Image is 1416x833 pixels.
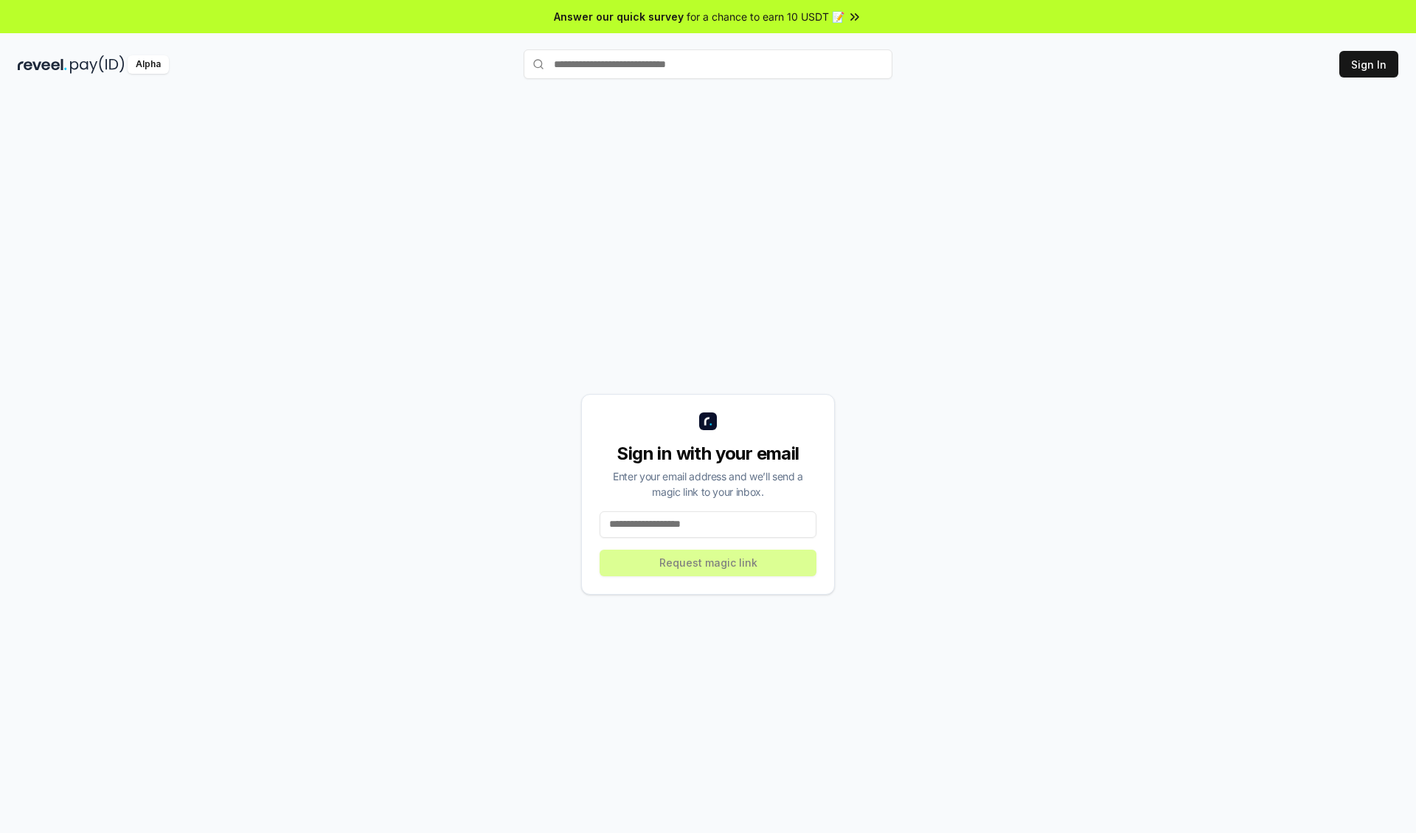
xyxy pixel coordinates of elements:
div: Sign in with your email [600,442,816,466]
button: Sign In [1339,51,1398,77]
span: for a chance to earn 10 USDT 📝 [687,9,844,24]
img: reveel_dark [18,55,67,74]
span: Answer our quick survey [554,9,684,24]
div: Enter your email address and we’ll send a magic link to your inbox. [600,469,816,500]
img: logo_small [699,412,717,430]
div: Alpha [128,55,169,74]
img: pay_id [70,55,125,74]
